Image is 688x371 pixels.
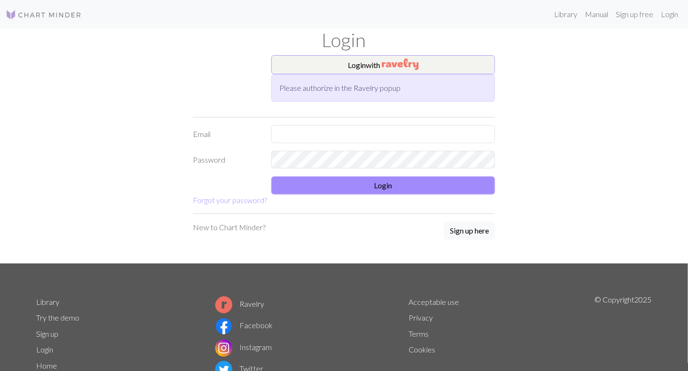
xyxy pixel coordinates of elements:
a: Instagram [215,342,272,351]
a: Sign up free [612,5,658,24]
a: Login [658,5,682,24]
a: Library [550,5,581,24]
div: Please authorize in the Ravelry popup [271,74,495,102]
a: Ravelry [215,299,265,308]
button: Sign up here [444,222,495,240]
a: Try the demo [36,313,79,322]
a: Privacy [409,313,433,322]
img: Logo [6,9,82,20]
button: Login [271,176,495,195]
label: Email [187,125,266,143]
a: Facebook [215,321,273,330]
button: Loginwith [271,55,495,74]
a: Sign up here [444,222,495,241]
p: New to Chart Minder? [193,222,266,233]
a: Sign up [36,329,58,338]
h1: Login [30,29,658,51]
a: Login [36,345,53,354]
a: Acceptable use [409,297,459,306]
a: Cookies [409,345,435,354]
label: Password [187,151,266,169]
a: Manual [581,5,612,24]
img: Facebook logo [215,318,232,335]
a: Library [36,297,59,306]
a: Terms [409,329,429,338]
img: Ravelry logo [215,296,232,313]
a: Forgot your password? [193,195,267,205]
a: Home [36,361,57,370]
img: Ravelry [382,59,419,70]
img: Instagram logo [215,340,232,357]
